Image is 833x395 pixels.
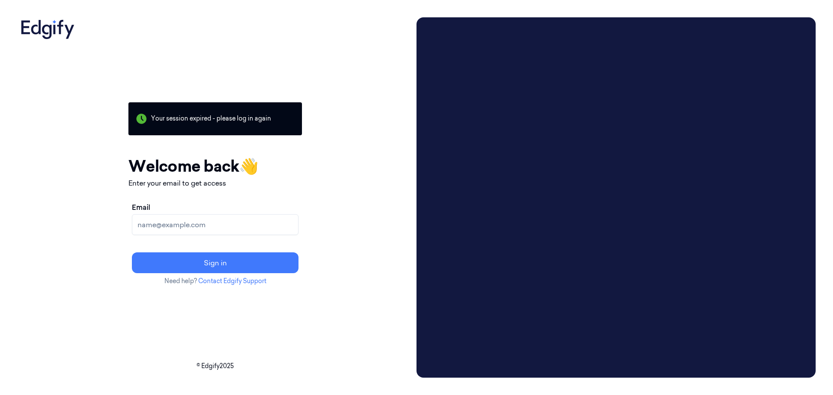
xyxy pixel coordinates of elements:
div: Your session expired - please log in again [128,102,302,135]
button: Sign in [132,252,298,273]
p: Enter your email to get access [128,178,302,188]
label: Email [132,202,150,212]
h1: Welcome back 👋 [128,154,302,178]
p: © Edgify 2025 [17,362,413,371]
a: Contact Edgify Support [198,277,266,285]
p: Need help? [128,277,302,286]
input: name@example.com [132,214,298,235]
